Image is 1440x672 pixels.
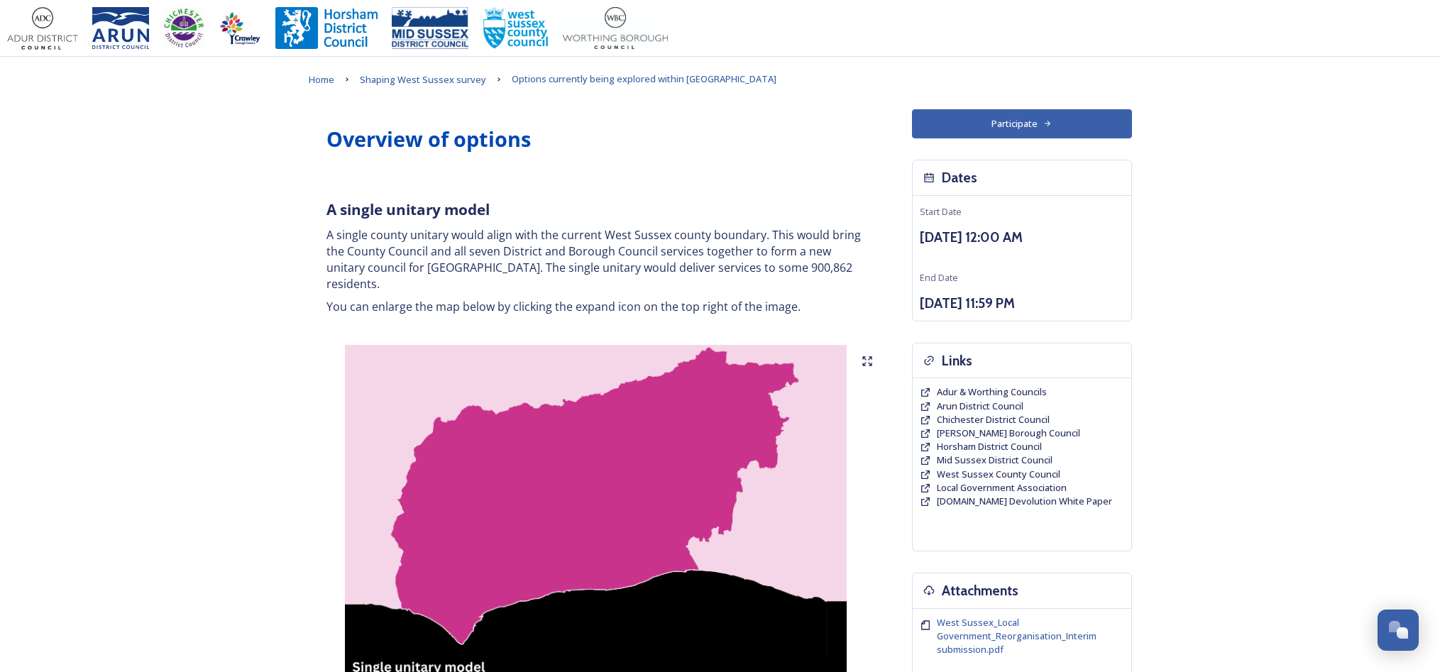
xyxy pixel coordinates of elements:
h3: [DATE] 11:59 PM [920,293,1124,314]
img: 150ppimsdc%20logo%20blue.png [392,7,468,50]
strong: Overview of options [326,125,531,153]
h3: [DATE] 12:00 AM [920,227,1124,248]
a: Home [309,71,334,88]
a: Local Government Association [937,481,1067,495]
a: Mid Sussex District Council [937,453,1052,467]
span: End Date [920,271,958,284]
span: [DOMAIN_NAME] Devolution White Paper [937,495,1112,507]
span: West Sussex_Local Government_Reorganisation_Interim submission.pdf [937,616,1097,656]
a: [PERSON_NAME] Borough Council [937,426,1080,440]
span: Adur & Worthing Councils [937,385,1047,398]
img: Crawley%20BC%20logo.jpg [219,7,261,50]
a: [DOMAIN_NAME] Devolution White Paper [937,495,1112,508]
img: WSCCPos-Spot-25mm.jpg [483,7,549,50]
a: Shaping West Sussex survey [360,71,486,88]
span: Start Date [920,205,962,218]
img: Arun%20District%20Council%20logo%20blue%20CMYK.jpg [92,7,149,50]
button: Open Chat [1378,610,1419,651]
span: Home [309,73,334,86]
a: Chichester District Council [937,413,1050,426]
img: Adur%20logo%20%281%29.jpeg [7,7,78,50]
span: Mid Sussex District Council [937,453,1052,466]
span: Local Government Association [937,481,1067,494]
h3: Links [942,351,972,371]
p: You can enlarge the map below by clicking the expand icon on the top right of the image. [326,299,866,315]
strong: A single unitary model [326,199,490,219]
h3: Dates [942,167,977,188]
img: Horsham%20DC%20Logo.jpg [275,7,378,50]
span: Shaping West Sussex survey [360,73,486,86]
img: Worthing_Adur%20%281%29.jpg [563,7,668,50]
span: West Sussex County Council [937,468,1060,480]
span: Options currently being explored within [GEOGRAPHIC_DATA] [512,72,776,85]
a: Arun District Council [937,400,1023,413]
h3: Attachments [942,580,1018,601]
span: Arun District Council [937,400,1023,412]
a: Adur & Worthing Councils [937,385,1047,399]
p: A single county unitary would align with the current West Sussex county boundary. This would brin... [326,227,866,292]
a: West Sussex County Council [937,468,1060,481]
button: Participate [912,109,1132,138]
span: [PERSON_NAME] Borough Council [937,426,1080,439]
img: CDC%20Logo%20-%20you%20may%20have%20a%20better%20version.jpg [163,7,204,50]
a: Horsham District Council [937,440,1042,453]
